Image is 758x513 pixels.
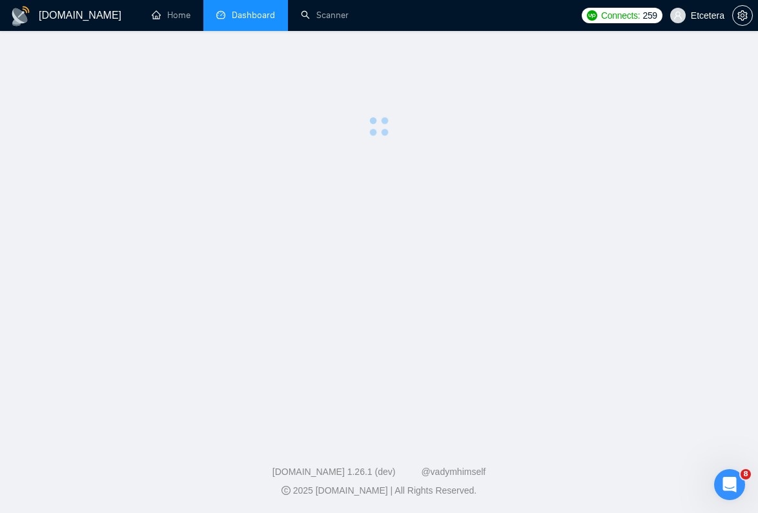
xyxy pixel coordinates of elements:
[272,467,396,477] a: [DOMAIN_NAME] 1.26.1 (dev)
[282,486,291,495] span: copyright
[232,10,275,21] span: Dashboard
[601,8,640,23] span: Connects:
[10,6,31,26] img: logo
[732,10,753,21] a: setting
[10,484,748,498] div: 2025 [DOMAIN_NAME] | All Rights Reserved.
[216,10,225,19] span: dashboard
[741,469,751,479] span: 8
[733,10,752,21] span: setting
[714,469,745,500] iframe: Intercom live chat
[152,10,190,21] a: homeHome
[673,11,682,20] span: user
[301,10,349,21] a: searchScanner
[732,5,753,26] button: setting
[421,467,486,477] a: @vadymhimself
[642,8,657,23] span: 259
[587,10,597,21] img: upwork-logo.png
